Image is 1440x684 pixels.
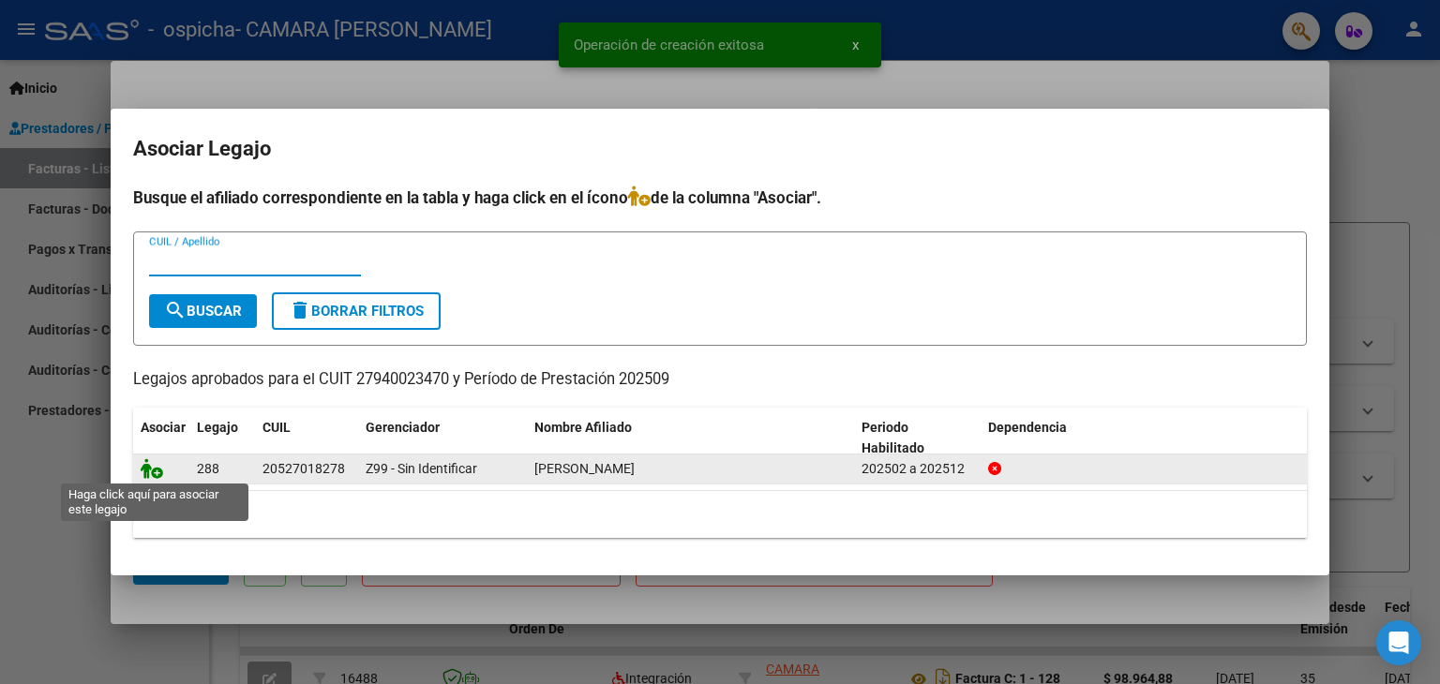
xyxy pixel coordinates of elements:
[289,299,311,321] mat-icon: delete
[164,299,187,321] mat-icon: search
[133,491,1307,538] div: 1 registros
[1376,620,1421,665] div: Open Intercom Messenger
[133,368,1307,392] p: Legajos aprobados para el CUIT 27940023470 y Período de Prestación 202509
[534,420,632,435] span: Nombre Afiliado
[141,420,186,435] span: Asociar
[862,420,924,456] span: Periodo Habilitado
[289,303,424,320] span: Borrar Filtros
[366,420,440,435] span: Gerenciador
[197,420,238,435] span: Legajo
[862,458,973,480] div: 202502 a 202512
[189,408,255,469] datatable-header-cell: Legajo
[527,408,854,469] datatable-header-cell: Nombre Afiliado
[255,408,358,469] datatable-header-cell: CUIL
[262,458,345,480] div: 20527018278
[358,408,527,469] datatable-header-cell: Gerenciador
[981,408,1308,469] datatable-header-cell: Dependencia
[197,461,219,476] span: 288
[272,292,441,330] button: Borrar Filtros
[133,186,1307,210] h4: Busque el afiliado correspondiente en la tabla y haga click en el ícono de la columna "Asociar".
[262,420,291,435] span: CUIL
[164,303,242,320] span: Buscar
[534,461,635,476] span: FALCON RODRIGO
[133,408,189,469] datatable-header-cell: Asociar
[854,408,981,469] datatable-header-cell: Periodo Habilitado
[149,294,257,328] button: Buscar
[988,420,1067,435] span: Dependencia
[366,461,477,476] span: Z99 - Sin Identificar
[133,131,1307,167] h2: Asociar Legajo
